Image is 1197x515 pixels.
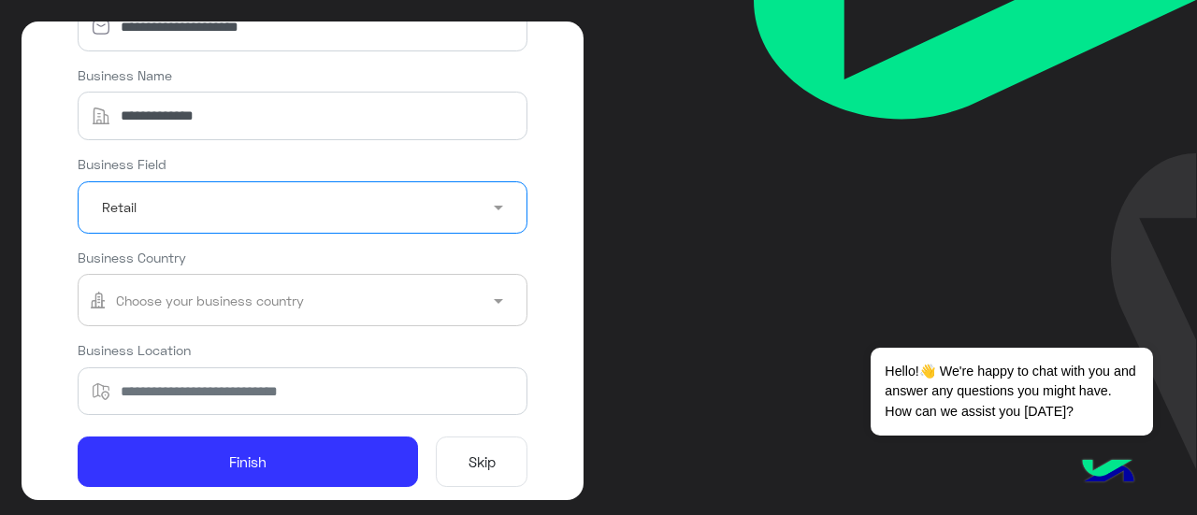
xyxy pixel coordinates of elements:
img: hulul-logo.png [1075,440,1141,506]
span: Hello!👋 We're happy to chat with you and answer any questions you might have. How can we assist y... [871,348,1152,436]
img: location_map [78,380,124,403]
button: Finish [78,436,419,487]
label: Business Field [78,154,166,174]
button: Skip [436,436,527,487]
label: Business Name [78,65,172,85]
img: building [78,105,124,127]
label: Business Location [78,340,191,360]
label: Business Country [78,248,186,267]
img: email [78,18,124,36]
